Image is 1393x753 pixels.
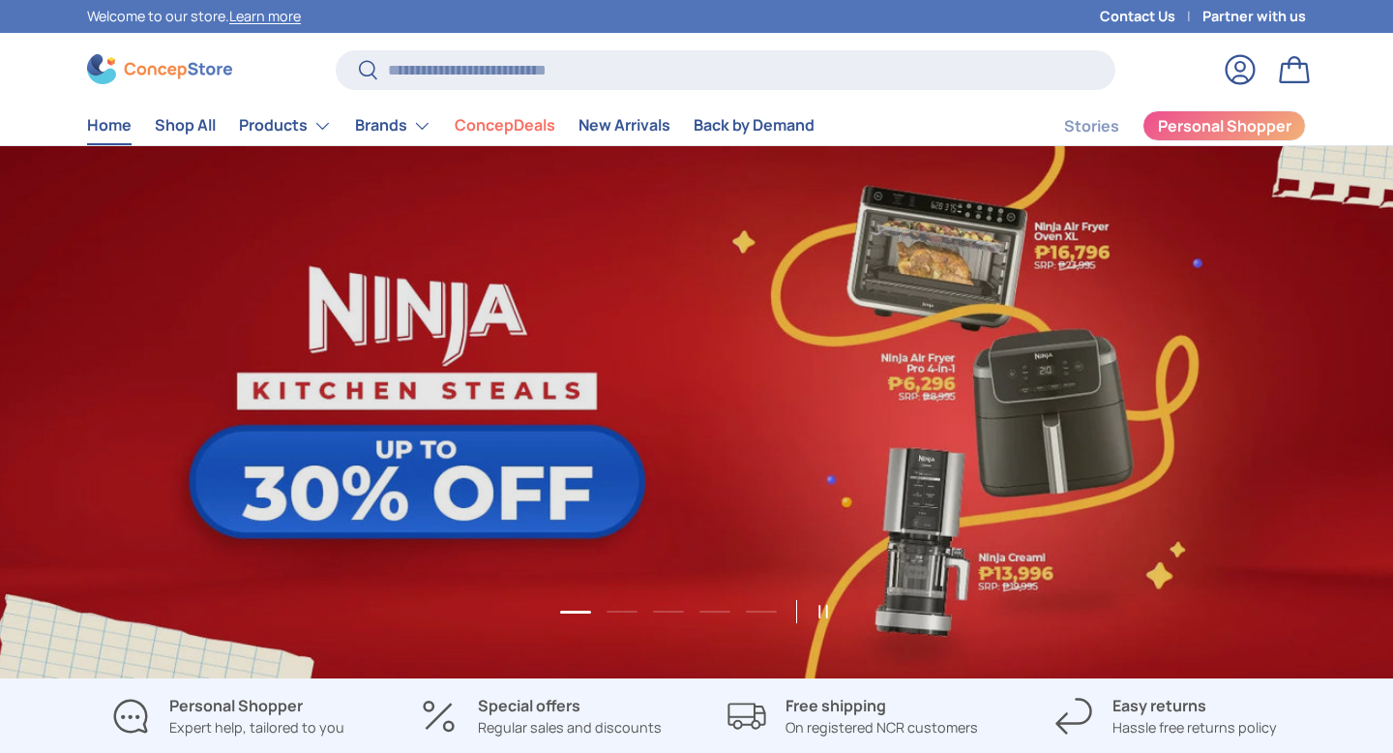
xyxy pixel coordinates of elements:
[400,694,681,738] a: Special offers Regular sales and discounts
[1100,6,1202,27] a: Contact Us
[1158,118,1291,134] span: Personal Shopper
[1142,110,1306,141] a: Personal Shopper
[1064,107,1119,145] a: Stories
[455,106,555,144] a: ConcepDeals
[785,717,978,738] p: On registered NCR customers
[694,106,815,144] a: Back by Demand
[87,6,301,27] p: Welcome to our store.
[87,54,232,84] img: ConcepStore
[229,7,301,25] a: Learn more
[169,717,344,738] p: Expert help, tailored to you
[87,694,369,738] a: Personal Shopper Expert help, tailored to you
[1018,106,1306,145] nav: Secondary
[712,694,993,738] a: Free shipping On registered NCR customers
[87,106,815,145] nav: Primary
[239,106,332,145] a: Products
[227,106,343,145] summary: Products
[169,695,303,716] strong: Personal Shopper
[343,106,443,145] summary: Brands
[87,106,132,144] a: Home
[1112,717,1277,738] p: Hassle free returns policy
[478,695,580,716] strong: Special offers
[478,717,662,738] p: Regular sales and discounts
[355,106,431,145] a: Brands
[1024,694,1306,738] a: Easy returns Hassle free returns policy
[155,106,216,144] a: Shop All
[785,695,886,716] strong: Free shipping
[1202,6,1306,27] a: Partner with us
[578,106,670,144] a: New Arrivals
[1112,695,1206,716] strong: Easy returns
